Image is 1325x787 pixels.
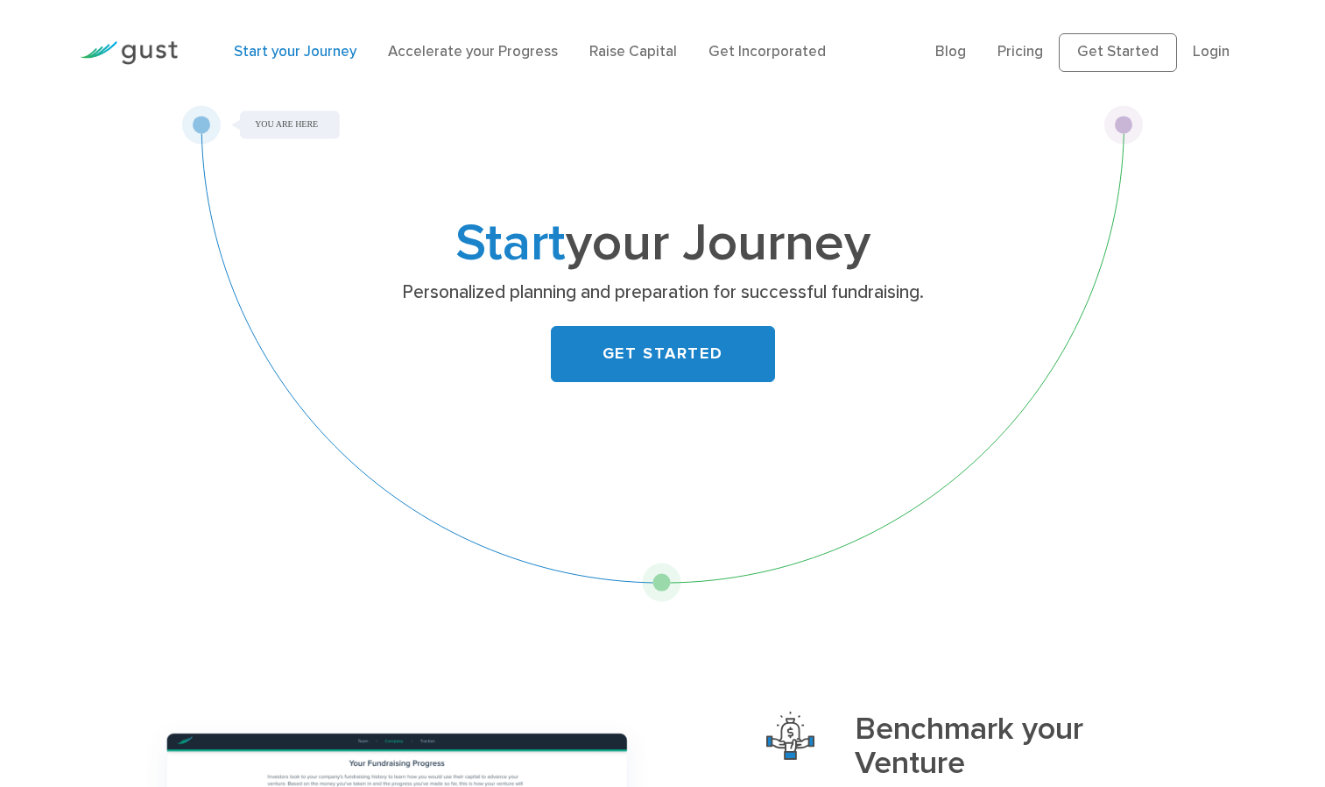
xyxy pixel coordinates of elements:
[997,43,1043,60] a: Pricing
[388,43,558,60] a: Accelerate your Progress
[1059,33,1177,72] a: Get Started
[234,43,356,60] a: Start your Journey
[708,43,826,60] a: Get Incorporated
[589,43,677,60] a: Raise Capital
[766,712,814,760] img: Benchmark Your Venture
[551,326,775,382] a: GET STARTED
[80,41,178,65] img: Gust Logo
[935,43,966,60] a: Blog
[1193,43,1230,60] a: Login
[323,280,1002,305] p: Personalized planning and preparation for successful fundraising.
[317,220,1009,268] h1: your Journey
[455,212,566,274] span: Start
